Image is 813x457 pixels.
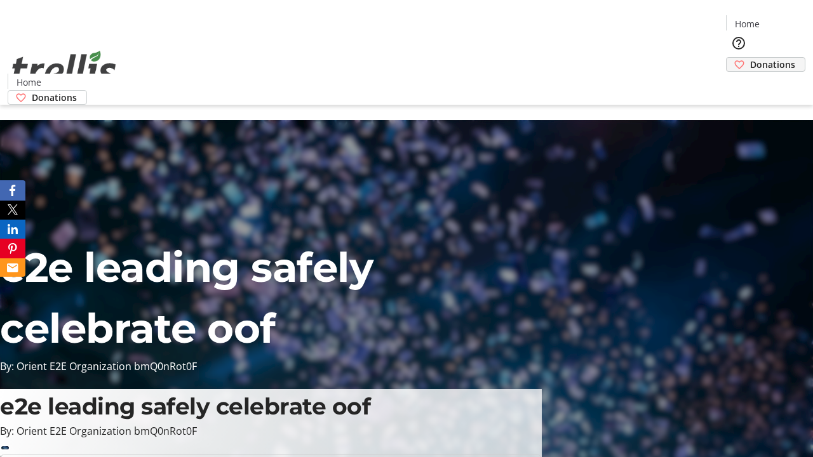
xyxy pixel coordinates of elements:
a: Donations [8,90,87,105]
span: Donations [32,91,77,104]
button: Help [726,30,751,56]
a: Home [727,17,767,30]
span: Home [735,17,760,30]
img: Orient E2E Organization bmQ0nRot0F's Logo [8,37,121,100]
button: Cart [726,72,751,97]
span: Home [17,76,41,89]
a: Donations [726,57,805,72]
span: Donations [750,58,795,71]
a: Home [8,76,49,89]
